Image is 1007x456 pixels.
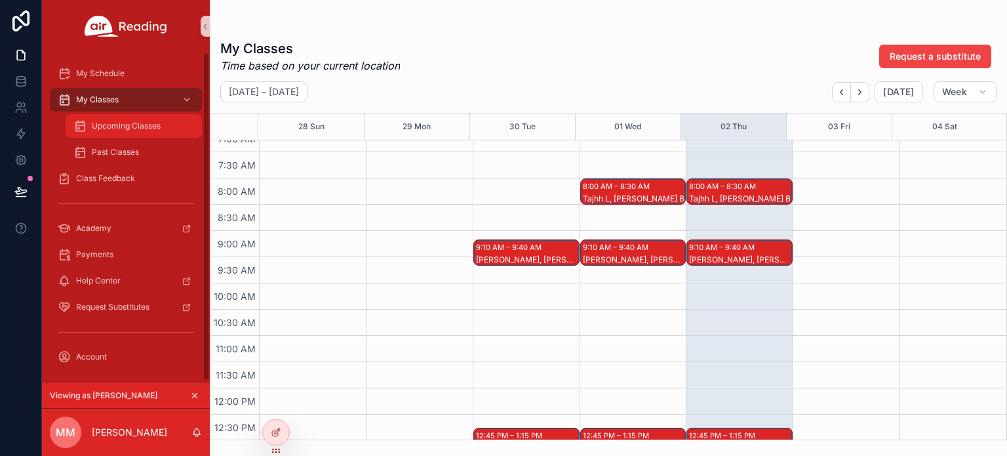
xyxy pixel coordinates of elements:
img: App logo [85,16,167,37]
span: MM [56,425,75,440]
span: Help Center [76,276,121,286]
span: 12:30 PM [211,422,259,433]
span: Week [942,86,967,98]
div: [PERSON_NAME], [PERSON_NAME] [476,255,578,265]
a: Payments [50,243,202,266]
span: [DATE] [883,86,914,98]
a: Account [50,345,202,369]
a: Request Substitutes [50,295,202,319]
span: 11:30 AM [212,369,259,381]
span: My Schedule [76,68,125,79]
span: 12:00 PM [211,396,259,407]
span: Payments [76,249,113,260]
em: Time based on your current location [220,58,400,73]
button: 30 Tue [509,114,536,140]
a: Upcoming Classes [66,114,202,138]
span: 7:30 AM [215,159,259,171]
span: Request a substitute [890,50,981,63]
div: 8:00 AM – 8:30 AMTajhh L, [PERSON_NAME] B [687,179,792,204]
span: 10:30 AM [210,317,259,328]
span: My Classes [76,94,119,105]
span: 11:00 AM [212,343,259,354]
button: Next [851,82,869,102]
h1: My Classes [220,39,400,58]
a: My Classes [50,88,202,112]
span: Class Feedback [76,173,135,184]
div: 9:10 AM – 9:40 AM[PERSON_NAME], [PERSON_NAME] [474,240,579,265]
button: 02 Thu [721,114,747,140]
span: Upcoming Classes [92,121,161,131]
a: Help Center [50,269,202,293]
div: Tajhh L, [PERSON_NAME] B [689,194,791,204]
span: Academy [76,223,111,234]
div: 9:10 AM – 9:40 AM [476,241,545,254]
div: 8:00 AM – 8:30 AMTajhh L, [PERSON_NAME] B [581,179,686,204]
button: 28 Sun [298,114,325,140]
div: 12:45 PM – 1:15 PM [583,429,652,442]
div: [PERSON_NAME], [PERSON_NAME] [689,255,791,265]
h2: [DATE] – [DATE] [229,85,299,98]
span: 8:30 AM [214,212,259,223]
div: Tajhh L, [PERSON_NAME] B [583,194,685,204]
button: [DATE] [875,81,922,102]
div: 8:00 AM – 8:30 AM [583,180,653,193]
span: Past Classes [92,147,139,157]
button: Request a substitute [879,45,991,68]
div: 9:10 AM – 9:40 AM[PERSON_NAME], [PERSON_NAME] [687,240,792,265]
div: 9:10 AM – 9:40 AM [689,241,758,254]
div: 9:10 AM – 9:40 AM [583,241,652,254]
div: 12:45 PM – 1:15 PM [687,428,792,453]
span: 9:30 AM [214,264,259,276]
span: 9:00 AM [214,238,259,249]
button: 03 Fri [828,114,850,140]
a: Past Classes [66,140,202,164]
button: 01 Wed [614,114,641,140]
span: Account [76,352,107,362]
p: [PERSON_NAME] [92,426,167,439]
span: 7:00 AM [215,133,259,144]
div: 8:00 AM – 8:30 AM [689,180,759,193]
div: 9:10 AM – 9:40 AM[PERSON_NAME], [PERSON_NAME] [581,240,686,265]
button: Back [832,82,851,102]
div: 12:45 PM – 1:15 PM [476,429,545,442]
a: My Schedule [50,62,202,85]
button: 04 Sat [932,114,957,140]
div: 12:45 PM – 1:15 PM [581,428,686,453]
span: 10:00 AM [210,291,259,302]
button: 29 Mon [403,114,431,140]
div: scrollable content [42,52,210,383]
div: [PERSON_NAME], [PERSON_NAME] [583,255,685,265]
div: 12:45 PM – 1:15 PM [689,429,759,442]
a: Class Feedback [50,167,202,190]
a: Academy [50,217,202,240]
span: Viewing as [PERSON_NAME] [50,390,157,401]
button: Week [934,81,997,102]
span: Request Substitutes [76,302,149,312]
div: 12:45 PM – 1:15 PM [474,428,579,453]
span: 8:00 AM [214,186,259,197]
